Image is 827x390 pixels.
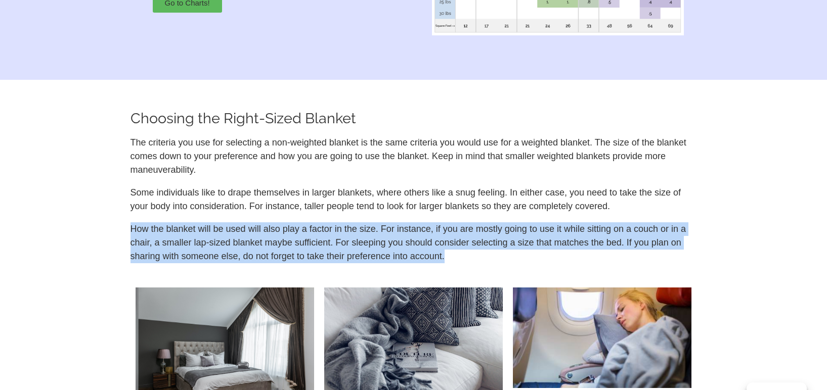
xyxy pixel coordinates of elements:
[130,136,697,177] p: The criteria you use for selecting a non-weighted blanket is the same criteria you would use for ...
[130,222,697,263] p: How the blanket will be used will also play a factor in the size. For instance, if you are mostly...
[130,111,697,126] h2: Choosing the Right-Sized Blanket
[130,186,697,213] p: Some individuals like to drape themselves in larger blankets, where others like a snug feeling. I...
